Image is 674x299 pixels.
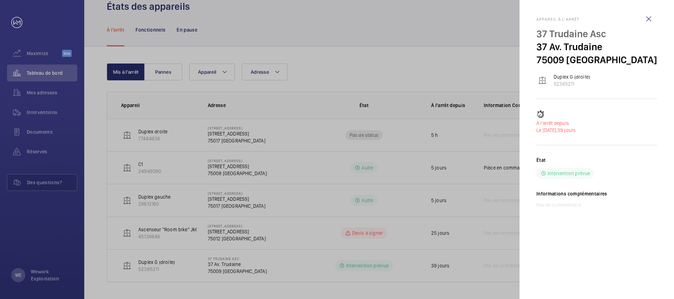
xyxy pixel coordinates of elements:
[536,27,657,40] p: 37 Trudaine Asc
[536,120,657,127] p: À l'arrêt depuis
[536,53,657,66] p: 75009 [GEOGRAPHIC_DATA]
[536,17,657,22] h2: Appareil à l'arrêt
[538,76,547,85] img: elevator.svg
[536,40,657,53] p: 37 Av. Trudaine
[536,127,557,133] span: Le [DATE],
[536,202,581,208] span: Pas de commentaire
[548,170,590,177] p: Intervention prévue
[554,73,590,80] p: Duplex G (droite)
[536,157,546,164] h2: État
[554,80,590,87] p: 52365211
[536,190,657,197] h2: Informations complémentaires
[536,127,657,134] p: 39 jours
